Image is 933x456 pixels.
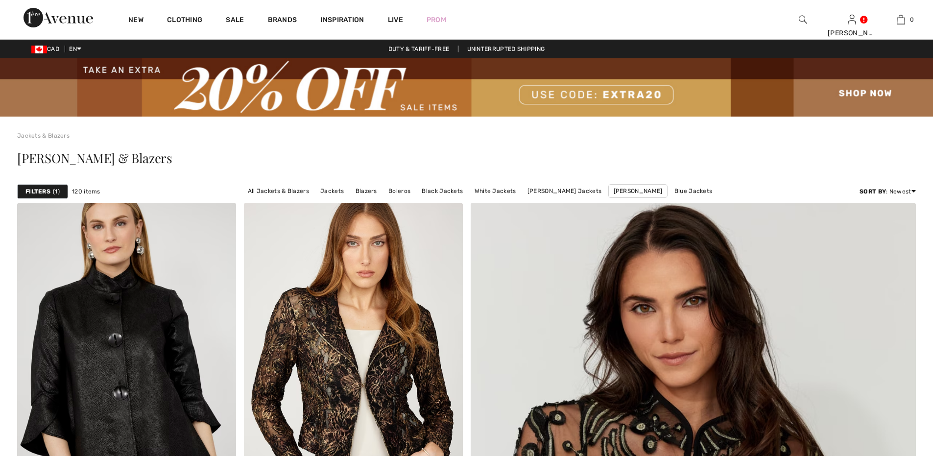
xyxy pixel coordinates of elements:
[608,184,668,198] a: [PERSON_NAME]
[828,28,876,38] div: [PERSON_NAME]
[417,185,468,197] a: Black Jackets
[860,188,886,195] strong: Sort By
[877,14,925,25] a: 0
[31,46,47,53] img: Canadian Dollar
[243,185,314,197] a: All Jackets & Blazers
[17,149,172,167] span: [PERSON_NAME] & Blazers
[897,14,905,25] img: My Bag
[523,185,606,197] a: [PERSON_NAME] Jackets
[383,185,415,197] a: Boleros
[31,46,63,52] span: CAD
[17,132,70,139] a: Jackets & Blazers
[25,187,50,196] strong: Filters
[315,185,349,197] a: Jackets
[670,185,718,197] a: Blue Jackets
[470,185,521,197] a: White Jackets
[69,46,81,52] span: EN
[167,16,202,26] a: Clothing
[848,14,856,25] img: My Info
[53,187,60,196] span: 1
[351,185,382,197] a: Blazers
[848,15,856,24] a: Sign In
[427,15,446,25] a: Prom
[226,16,244,26] a: Sale
[388,15,403,25] a: Live
[72,187,100,196] span: 120 items
[128,16,144,26] a: New
[871,383,923,407] iframe: Opens a widget where you can chat to one of our agents
[320,16,364,26] span: Inspiration
[860,187,916,196] div: : Newest
[910,15,914,24] span: 0
[799,14,807,25] img: search the website
[268,16,297,26] a: Brands
[24,8,93,27] img: 1ère Avenue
